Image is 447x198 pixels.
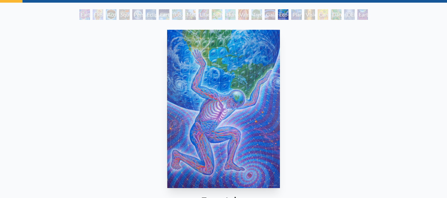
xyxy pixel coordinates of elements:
div: Earth Witness [79,9,90,20]
div: Eco-Atlas [278,9,289,20]
div: Tree & Person [251,9,262,20]
div: Gaia [265,9,275,20]
div: [DEMOGRAPHIC_DATA] in the Ocean of Awareness [344,9,355,20]
div: Earth Energies [159,9,169,20]
div: Vision Tree [304,9,315,20]
div: Eclipse [146,9,156,20]
div: Metamorphosis [185,9,196,20]
div: Dance of Cannabia [331,9,341,20]
div: Lilacs [199,9,209,20]
div: Flesh of the Gods [93,9,103,20]
div: Cannabis Mudra [318,9,328,20]
div: Planetary Prayers [291,9,302,20]
img: Eco-Atlas-2017-Alex-Grey-watermarked.jpg [167,30,280,188]
div: Humming Bird [225,9,236,20]
div: Squirrel [119,9,130,20]
div: Acorn Dream [106,9,116,20]
div: [US_STATE] Song [172,9,183,20]
div: Symbiosis: Gall Wasp & Oak Tree [212,9,222,20]
div: Person Planet [132,9,143,20]
div: Earthmind [357,9,368,20]
div: Vajra Horse [238,9,249,20]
